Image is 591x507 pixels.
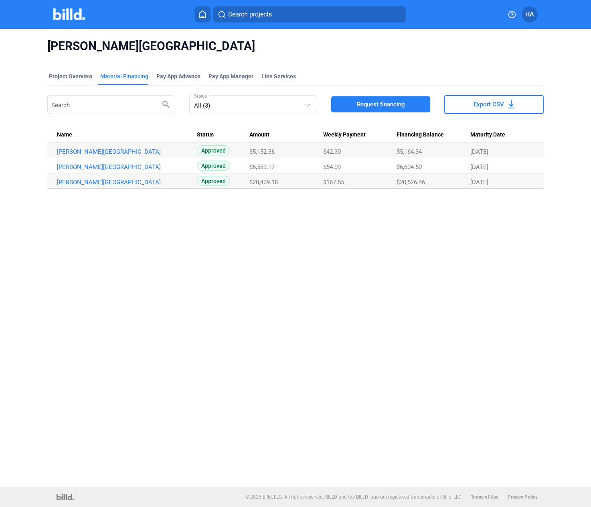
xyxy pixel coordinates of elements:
[57,148,190,155] a: [PERSON_NAME][GEOGRAPHIC_DATA]
[323,131,397,138] div: Weekly Payment
[249,131,323,138] div: Amount
[213,6,406,22] button: Search projects
[323,148,341,155] span: $42.30
[57,163,190,171] a: [PERSON_NAME][GEOGRAPHIC_DATA]
[397,163,422,171] span: $6,604.50
[397,179,425,186] span: $20,526.46
[228,10,272,19] span: Search projects
[249,131,269,138] span: Amount
[397,131,470,138] div: Financing Balance
[249,163,275,171] span: $6,589.17
[245,494,463,500] p: © 2025 Billd, LLC. All rights reserved. BILLD and the BILLD logo are registered trademarks of Bil...
[397,131,444,138] span: Financing Balance
[208,72,253,80] span: Pay App Manager
[57,131,72,138] span: Name
[261,72,296,80] div: Lien Services
[323,179,344,186] span: $167.55
[323,163,341,171] span: $54.09
[471,494,498,500] b: Terms of Use
[53,8,85,20] img: Billd Company Logo
[525,10,534,19] span: HA
[197,131,249,138] div: Status
[522,6,538,22] button: HA
[57,179,190,186] a: [PERSON_NAME][GEOGRAPHIC_DATA]
[470,163,488,171] span: [DATE]
[331,96,431,112] button: Request financing
[357,100,405,108] span: Request financing
[197,145,230,155] span: Approved
[508,494,538,500] b: Privacy Policy
[397,148,422,155] span: $5,164.34
[470,131,534,138] div: Maturity Date
[323,131,366,138] span: Weekly Payment
[470,179,488,186] span: [DATE]
[197,131,214,138] span: Status
[470,131,505,138] span: Maturity Date
[49,72,92,80] div: Project Overview
[100,72,148,80] div: Material Financing
[444,95,544,114] button: Export CSV
[249,179,278,186] span: $20,409.18
[470,148,488,155] span: [DATE]
[57,131,197,138] div: Name
[156,72,200,80] div: Pay App Advance
[57,494,74,500] img: logo
[249,148,275,155] span: $5,152.36
[502,494,504,500] p: |
[194,102,210,109] mat-select-trigger: All (3)
[197,161,230,171] span: Approved
[474,100,504,108] span: Export CSV
[197,176,230,186] span: Approved
[47,39,544,54] span: [PERSON_NAME][GEOGRAPHIC_DATA]
[161,99,171,109] mat-icon: search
